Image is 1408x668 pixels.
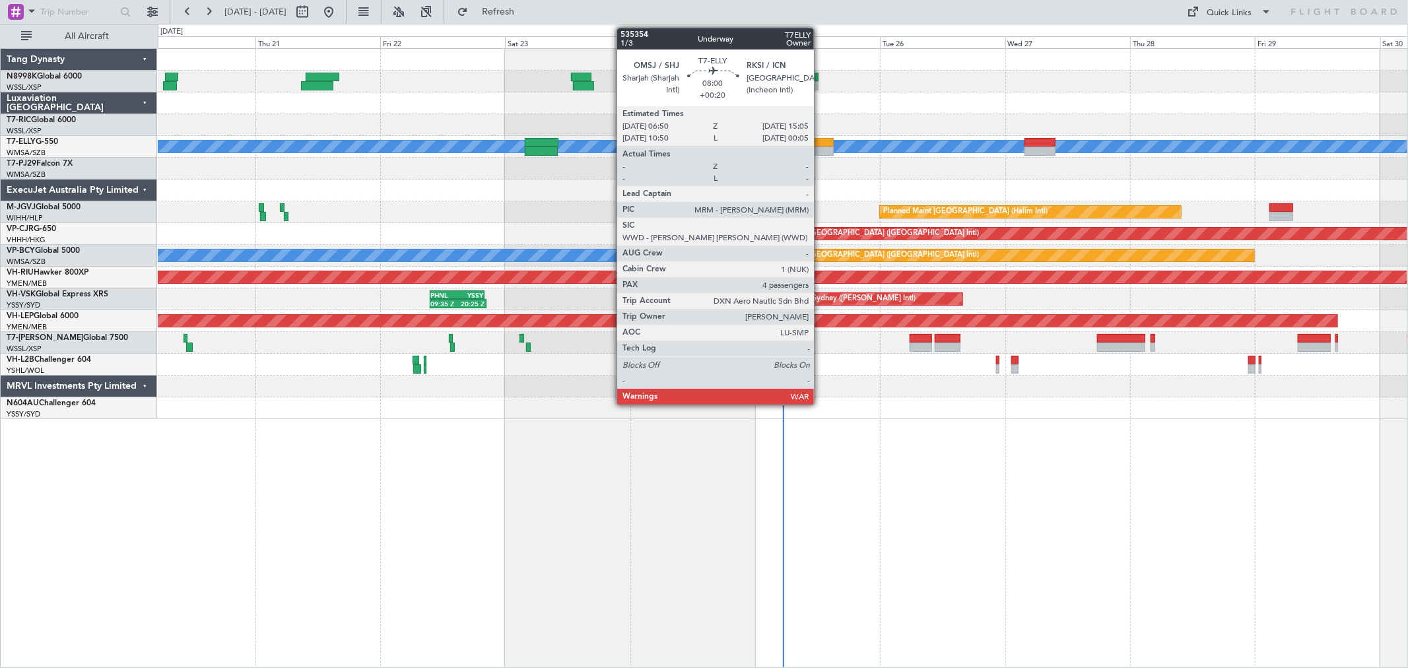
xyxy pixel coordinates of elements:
[130,36,255,48] div: Wed 20
[7,213,43,223] a: WIHH/HLP
[7,290,108,298] a: VH-VSKGlobal Express XRS
[7,409,40,419] a: YSSY/SYD
[458,300,485,308] div: 20:25 Z
[7,334,83,342] span: T7-[PERSON_NAME]
[7,356,91,364] a: VH-L2BChallenger 604
[1130,36,1255,48] div: Thu 28
[758,246,979,265] div: Planned Maint [GEOGRAPHIC_DATA] ([GEOGRAPHIC_DATA] Intl)
[755,36,880,48] div: Mon 25
[630,36,755,48] div: Sun 24
[7,116,31,124] span: T7-RIC
[7,300,40,310] a: YSSY/SYD
[1207,7,1252,20] div: Quick Links
[7,138,36,146] span: T7-ELLY
[7,247,80,255] a: VP-BCYGlobal 5000
[753,289,916,309] div: Unplanned Maint Sydney ([PERSON_NAME] Intl)
[15,26,143,47] button: All Aircraft
[7,73,82,81] a: N8998KGlobal 6000
[1005,36,1130,48] div: Wed 27
[7,170,46,180] a: WMSA/SZB
[380,36,505,48] div: Fri 22
[7,322,47,332] a: YMEN/MEB
[7,225,34,233] span: VP-CJR
[1181,1,1279,22] button: Quick Links
[471,7,526,17] span: Refresh
[40,2,116,22] input: Trip Number
[431,300,458,308] div: 09:35 Z
[160,26,183,38] div: [DATE]
[7,290,36,298] span: VH-VSK
[7,235,46,245] a: VHHH/HKG
[7,116,76,124] a: T7-RICGlobal 6000
[7,73,37,81] span: N8998K
[7,399,96,407] a: N604AUChallenger 604
[7,126,42,136] a: WSSL/XSP
[7,344,42,354] a: WSSL/XSP
[7,366,44,376] a: YSHL/WOL
[7,269,88,277] a: VH-RIUHawker 800XP
[7,312,34,320] span: VH-LEP
[880,36,1005,48] div: Tue 26
[255,36,380,48] div: Thu 21
[7,160,73,168] a: T7-PJ29Falcon 7X
[758,224,979,244] div: Planned Maint [GEOGRAPHIC_DATA] ([GEOGRAPHIC_DATA] Intl)
[7,247,35,255] span: VP-BCY
[7,312,79,320] a: VH-LEPGlobal 6000
[7,399,39,407] span: N604AU
[7,356,34,364] span: VH-L2B
[7,83,42,92] a: WSSL/XSP
[224,6,286,18] span: [DATE] - [DATE]
[431,291,457,299] div: PHNL
[7,148,46,158] a: WMSA/SZB
[883,202,1048,222] div: Planned Maint [GEOGRAPHIC_DATA] (Halim Intl)
[34,32,139,41] span: All Aircraft
[7,269,34,277] span: VH-RIU
[7,257,46,267] a: WMSA/SZB
[7,279,47,288] a: YMEN/MEB
[505,36,630,48] div: Sat 23
[7,203,36,211] span: M-JGVJ
[7,138,58,146] a: T7-ELLYG-550
[451,1,530,22] button: Refresh
[7,160,36,168] span: T7-PJ29
[7,225,56,233] a: VP-CJRG-650
[457,291,483,299] div: YSSY
[1255,36,1380,48] div: Fri 29
[7,334,128,342] a: T7-[PERSON_NAME]Global 7500
[7,203,81,211] a: M-JGVJGlobal 5000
